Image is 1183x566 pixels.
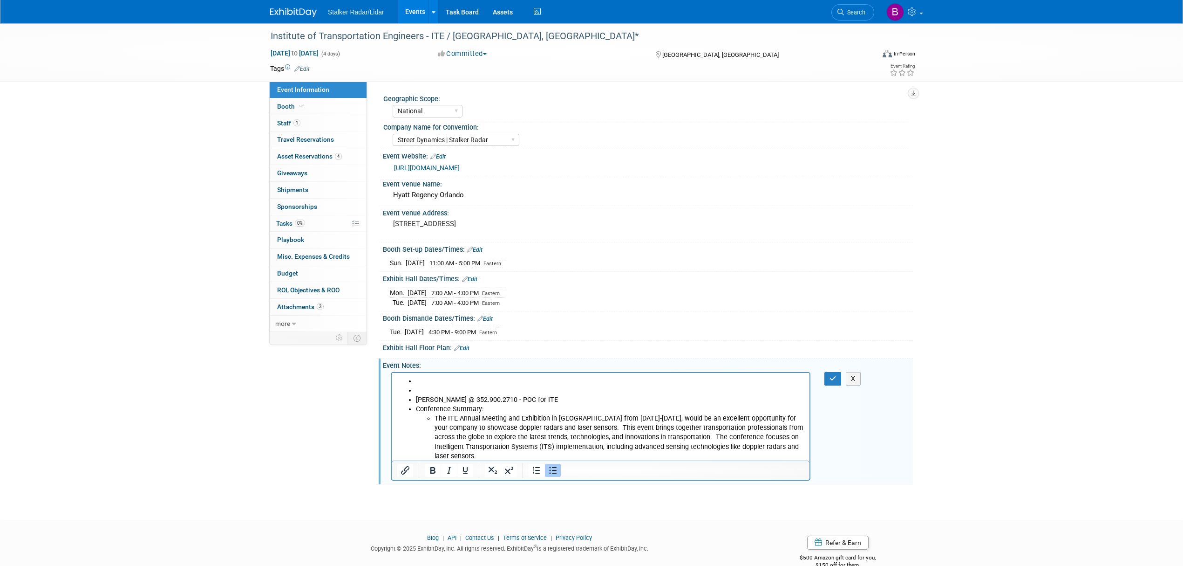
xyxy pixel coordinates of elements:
[431,299,479,306] span: 7:00 AM - 4:00 PM
[397,464,413,477] button: Insert/edit link
[24,32,413,88] li: Conference Summary:
[270,232,367,248] a: Playbook
[846,372,861,386] button: X
[270,182,367,198] a: Shipments
[277,303,324,311] span: Attachments
[844,9,865,16] span: Search
[383,311,913,324] div: Booth Dismantle Dates/Times:
[392,373,809,461] iframe: Rich Text Area
[405,327,424,337] td: [DATE]
[483,261,501,267] span: Eastern
[457,464,473,477] button: Underline
[886,3,904,21] img: Brooke Journet
[448,534,456,541] a: API
[270,64,310,73] td: Tags
[293,119,300,126] span: 1
[43,41,413,88] li: The ITE Annual Meeting and Exhibition in [GEOGRAPHIC_DATA] from [DATE]-[DATE], would be an excell...
[317,303,324,310] span: 3
[431,290,479,297] span: 7:00 AM - 4:00 PM
[277,286,340,294] span: ROI, Objectives & ROO
[299,104,304,109] i: Booth reservation complete
[435,49,490,59] button: Committed
[390,288,408,298] td: Mon.
[270,165,367,181] a: Giveaways
[467,247,483,253] a: Edit
[406,258,425,268] td: [DATE]
[462,276,477,283] a: Edit
[383,92,909,104] div: Geographic Scope:
[383,120,909,132] div: Company Name for Convention:
[277,119,300,127] span: Staff
[270,115,367,131] a: Staff1
[332,332,348,344] td: Personalize Event Tab Strip
[383,272,913,284] div: Exhibit Hall Dates/Times:
[819,48,915,62] div: Event Format
[393,220,593,228] pre: [STREET_ADDRESS]
[383,177,913,189] div: Event Venue Name:
[465,534,494,541] a: Contact Us
[348,332,367,344] td: Toggle Event Tabs
[427,534,439,541] a: Blog
[277,152,342,160] span: Asset Reservations
[277,86,329,93] span: Event Information
[295,220,305,227] span: 0%
[24,22,413,32] li: [PERSON_NAME] @ 352.900.2710 - POC for ITE
[482,290,500,297] span: Eastern
[270,265,367,282] a: Budget
[430,153,446,160] a: Edit
[477,316,493,322] a: Edit
[429,260,480,267] span: 11:00 AM - 5:00 PM
[479,330,497,336] span: Eastern
[5,4,413,88] body: Rich Text Area. Press ALT-0 for help.
[440,534,446,541] span: |
[270,148,367,165] a: Asset Reservations4
[383,206,913,218] div: Event Venue Address:
[425,464,441,477] button: Bold
[441,464,457,477] button: Italic
[270,248,367,265] a: Misc. Expenses & Credits
[267,28,860,45] div: Institute of Transportation Engineers - ITE / [GEOGRAPHIC_DATA], [GEOGRAPHIC_DATA]*
[277,203,317,210] span: Sponsorships
[275,320,290,327] span: more
[556,534,592,541] a: Privacy Policy
[534,544,537,549] sup: ®
[390,188,906,202] div: Hyatt Regency Orlando
[383,149,913,161] div: Event Website:
[277,253,350,260] span: Misc. Expenses & Credits
[270,215,367,232] a: Tasks0%
[294,66,310,72] a: Edit
[277,169,307,177] span: Giveaways
[335,153,342,160] span: 4
[893,50,915,57] div: In-Person
[290,49,299,57] span: to
[408,288,427,298] td: [DATE]
[454,345,469,352] a: Edit
[545,464,561,477] button: Bullet list
[328,8,384,16] span: Stalker Radar/Lidar
[277,186,308,193] span: Shipments
[270,8,317,17] img: ExhibitDay
[458,534,464,541] span: |
[496,534,502,541] span: |
[277,236,304,243] span: Playbook
[270,131,367,148] a: Travel Reservations
[383,341,913,353] div: Exhibit Hall Floor Plan:
[503,534,547,541] a: Terms of Service
[320,51,340,57] span: (4 days)
[277,136,334,143] span: Travel Reservations
[277,269,298,277] span: Budget
[408,298,427,308] td: [DATE]
[390,327,405,337] td: Tue.
[270,199,367,215] a: Sponsorships
[276,220,305,227] span: Tasks
[383,359,913,370] div: Event Notes:
[383,242,913,255] div: Booth Set-up Dates/Times:
[485,464,501,477] button: Subscript
[270,542,749,553] div: Copyright © 2025 ExhibitDay, Inc. All rights reserved. ExhibitDay is a registered trademark of Ex...
[831,4,874,21] a: Search
[482,300,500,306] span: Eastern
[270,98,367,115] a: Booth
[277,103,306,110] span: Booth
[428,329,476,336] span: 4:30 PM - 9:00 PM
[548,534,554,541] span: |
